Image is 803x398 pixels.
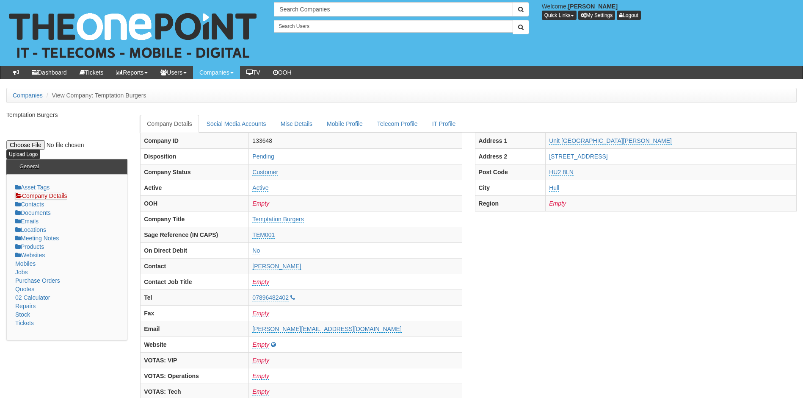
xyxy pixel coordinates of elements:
a: Misc Details [274,115,319,133]
a: [PERSON_NAME][EMAIL_ADDRESS][DOMAIN_NAME] [252,326,401,333]
th: Email [141,321,249,337]
a: OOH [267,66,298,79]
a: Logout [617,11,641,20]
th: Fax [141,305,249,321]
a: [PERSON_NAME] [252,263,301,270]
a: Empty [252,341,269,348]
a: Quotes [15,286,34,292]
a: Empty [252,357,269,364]
button: Quick Links [542,11,577,20]
a: Empty [549,200,566,207]
th: VOTAS: Operations [141,368,249,384]
a: Emails [15,218,39,225]
th: Company Title [141,211,249,227]
th: Address 2 [475,148,546,164]
th: Tel [141,289,249,305]
a: Empty [252,373,269,380]
a: Active [252,184,268,192]
th: Contact [141,258,249,274]
h3: General [15,159,43,174]
th: Region [475,195,546,211]
th: Company ID [141,133,249,148]
a: IT Profile [425,115,463,133]
a: Products [15,243,44,250]
div: Welcome, [535,2,803,20]
a: Tickets [15,320,34,326]
a: Temptation Burgers [252,216,304,223]
a: Companies [193,66,240,79]
a: Unit [GEOGRAPHIC_DATA][PERSON_NAME] [549,137,672,145]
p: Temptation Burgers [6,111,127,119]
a: Tickets [73,66,110,79]
input: Search Users [274,20,513,33]
a: Empty [252,278,269,286]
a: Locations [15,226,46,233]
a: Telecom Profile [370,115,425,133]
a: Empty [252,388,269,395]
a: Pending [252,153,274,160]
a: Websites [15,252,45,259]
a: Hull [549,184,559,192]
th: OOH [141,195,249,211]
a: TEM001 [252,231,275,239]
a: Jobs [15,269,28,276]
th: City [475,180,546,195]
a: Mobiles [15,260,36,267]
a: Companies [13,92,43,99]
th: Sage Reference (IN CAPS) [141,227,249,242]
a: 07896482402 [252,294,289,301]
a: Dashboard [25,66,73,79]
a: Contacts [15,201,44,208]
a: Customer [252,169,278,176]
a: TV [240,66,267,79]
a: Repairs [15,303,36,309]
th: Address 1 [475,133,546,148]
a: Documents [15,209,51,216]
td: 133648 [249,133,462,148]
a: Mobile Profile [320,115,370,133]
b: [PERSON_NAME] [568,3,618,10]
a: Asset Tags [15,184,50,191]
a: Company Details [15,192,67,200]
a: My Settings [578,11,615,20]
a: Company Details [140,115,199,133]
th: Website [141,337,249,352]
a: Empty [252,310,269,317]
th: Company Status [141,164,249,180]
th: Contact Job Title [141,274,249,289]
a: No [252,247,260,254]
a: HU2 8LN [549,169,574,176]
th: Post Code [475,164,546,180]
a: Stock [15,311,30,318]
a: [STREET_ADDRESS] [549,153,607,160]
a: Empty [252,200,269,207]
a: 02 Calculator [15,294,50,301]
input: Upload Logo [6,150,40,159]
a: Reports [110,66,154,79]
a: Purchase Orders [15,277,60,284]
a: Meeting Notes [15,235,59,242]
input: Search Companies [274,2,513,17]
th: Disposition [141,148,249,164]
a: Social Media Accounts [200,115,273,133]
th: VOTAS: VIP [141,352,249,368]
th: On Direct Debit [141,242,249,258]
a: Users [154,66,193,79]
th: Active [141,180,249,195]
li: View Company: Temptation Burgers [44,91,146,100]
